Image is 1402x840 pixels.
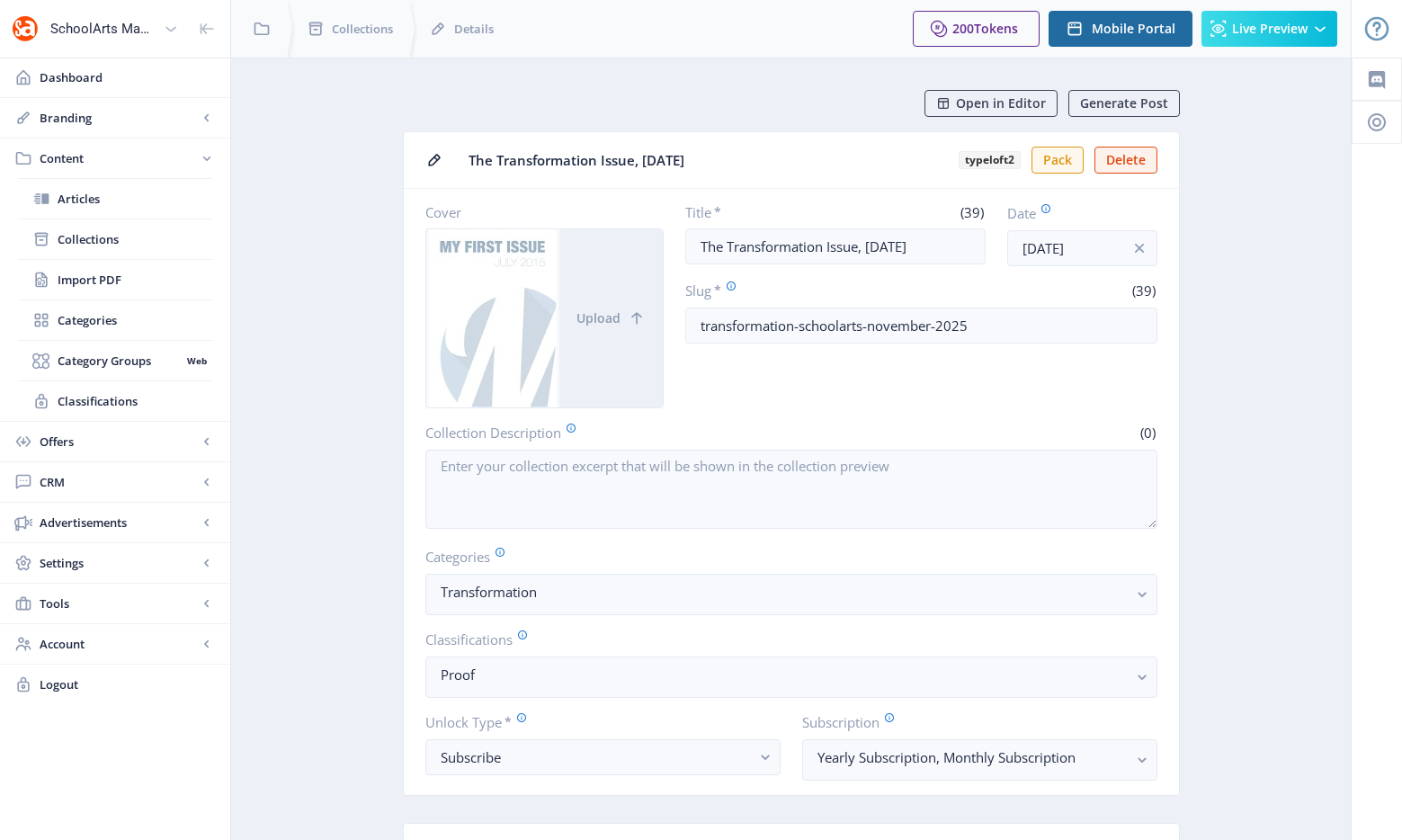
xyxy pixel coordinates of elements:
span: Settings [40,554,198,572]
nb-select-label: Yearly Subscription, Monthly Subscription [817,746,1128,768]
button: Mobile Portal [1049,11,1192,47]
button: Upload [559,229,663,407]
span: Classifications [58,392,212,410]
span: Dashboard [40,68,216,86]
span: Collections [58,230,212,248]
span: Tokens [974,20,1018,37]
span: Category Groups [58,352,181,370]
span: Mobile Portal [1092,22,1175,36]
label: Unlock Type [425,712,766,732]
input: this-is-how-a-slug-looks-like [685,308,1157,344]
span: CRM [40,473,198,491]
a: Categories [18,300,212,340]
button: Generate Post [1068,90,1180,117]
label: Date [1007,203,1143,223]
button: Subscribe [425,739,781,775]
span: Advertisements [40,514,198,532]
button: Transformation [425,574,1157,615]
nb-icon: info [1130,239,1148,257]
input: Publishing Date [1007,230,1157,266]
span: Content [40,149,198,167]
div: Subscribe [441,746,751,768]
nb-select-label: Transformation [441,581,1128,603]
span: Categories [58,311,212,329]
span: (0) [1138,424,1157,442]
span: Account [40,635,198,653]
label: Title [685,203,828,221]
input: Type Collection Title ... [685,228,986,264]
button: Delete [1094,147,1157,174]
button: Live Preview [1201,11,1337,47]
span: Details [454,20,494,38]
span: Import PDF [58,271,212,289]
button: Yearly Subscription, Monthly Subscription [802,739,1157,781]
label: Collection Description [425,423,784,442]
a: Classifications [18,381,212,421]
img: properties.app_icon.png [11,14,40,43]
span: Open in Editor [956,96,1046,111]
label: Categories [425,547,1143,567]
span: (39) [958,203,986,221]
label: Slug [685,281,914,300]
nb-badge: Web [181,352,212,370]
label: Subscription [802,712,1143,732]
b: typeloft2 [959,151,1021,169]
a: Articles [18,179,212,219]
label: Classifications [425,630,1143,649]
span: The Transformation Issue, [DATE] [469,151,944,170]
span: Logout [40,675,216,693]
span: Live Preview [1232,22,1308,36]
span: Tools [40,594,198,612]
a: Import PDF [18,260,212,299]
span: (39) [1130,281,1157,299]
label: Cover [425,203,650,221]
button: Open in Editor [924,90,1058,117]
span: Branding [40,109,198,127]
button: 200Tokens [913,11,1040,47]
span: Collections [332,20,393,38]
a: Category GroupsWeb [18,341,212,380]
span: Generate Post [1080,96,1168,111]
button: Pack [1031,147,1084,174]
button: Proof [425,657,1157,698]
span: Offers [40,433,198,451]
a: Collections [18,219,212,259]
nb-select-label: Proof [441,664,1128,685]
span: Articles [58,190,212,208]
span: Upload [576,311,621,326]
div: SchoolArts Magazine [50,9,156,49]
button: info [1121,230,1157,266]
